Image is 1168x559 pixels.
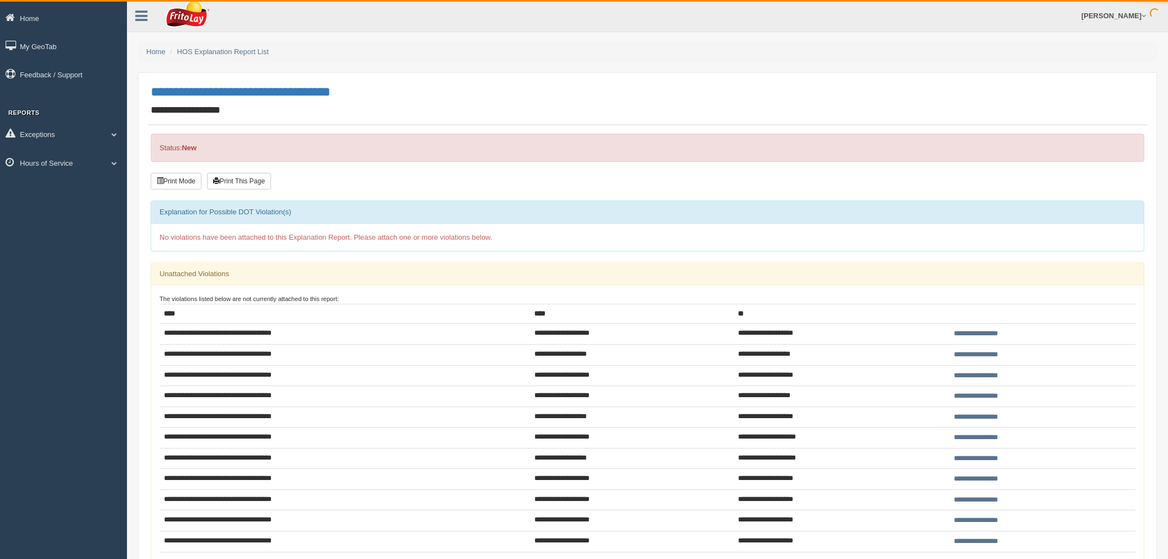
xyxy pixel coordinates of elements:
[151,263,1144,285] div: Unattached Violations
[207,173,271,189] button: Print This Page
[151,173,201,189] button: Print Mode
[177,48,269,56] a: HOS Explanation Report List
[160,296,339,302] small: The violations listed below are not currently attached to this report:
[182,144,197,152] strong: New
[151,201,1144,223] div: Explanation for Possible DOT Violation(s)
[160,233,492,241] span: No violations have been attached to this Explanation Report. Please attach one or more violations...
[146,48,166,56] a: Home
[151,134,1144,162] div: Status:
